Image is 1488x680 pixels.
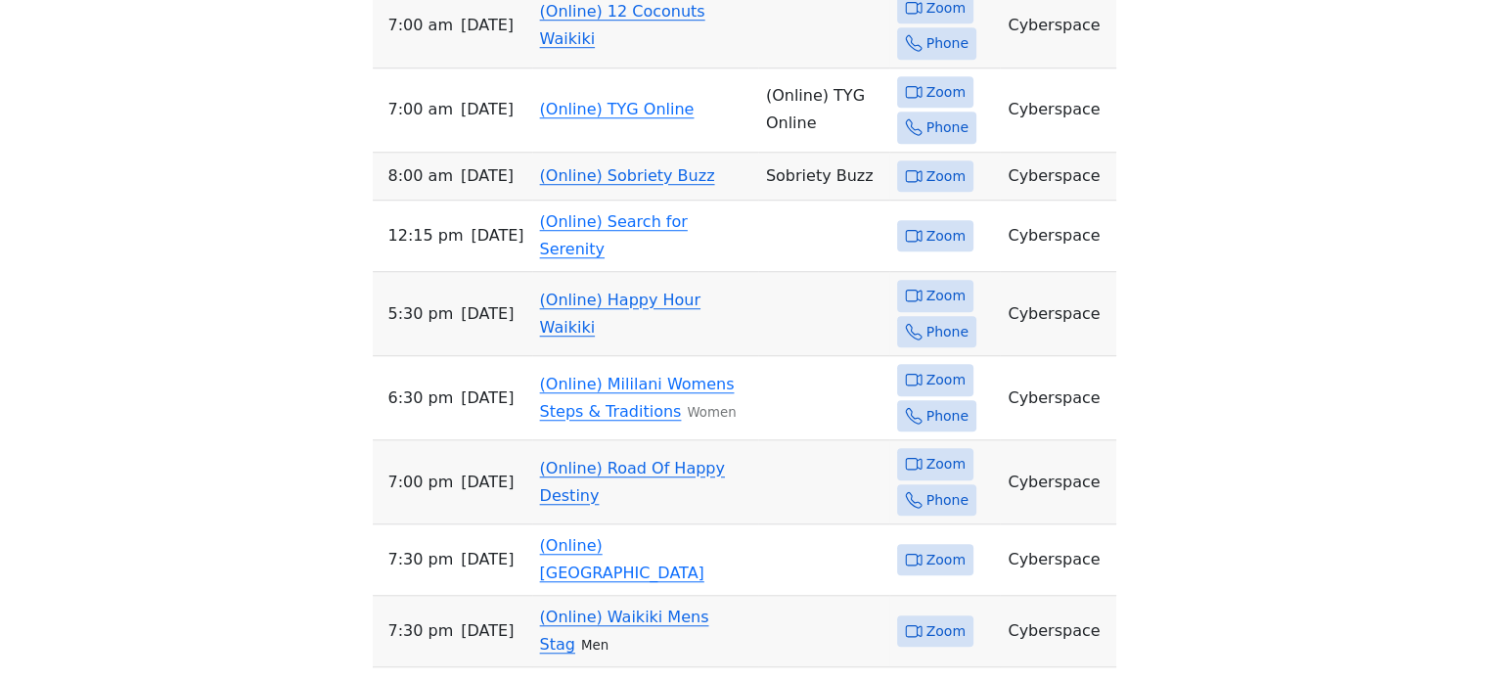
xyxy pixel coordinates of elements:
td: Cyberspace [1000,356,1115,440]
span: [DATE] [461,162,514,190]
span: 7:30 PM [388,546,454,573]
span: 5:30 PM [388,300,454,328]
span: Phone [926,115,969,140]
span: Phone [926,31,969,56]
span: 7:00 AM [388,12,453,39]
td: Cyberspace [1000,153,1115,202]
td: Cyberspace [1000,524,1115,596]
span: [DATE] [461,12,514,39]
span: [DATE] [461,546,514,573]
a: (Online) Happy Hour Waikiki [540,291,700,337]
td: Cyberspace [1000,68,1115,153]
span: Zoom [926,368,966,392]
span: Zoom [926,224,966,249]
span: 12:15 PM [388,222,464,249]
span: Zoom [926,619,966,644]
span: [DATE] [461,617,514,645]
span: Phone [926,404,969,429]
span: Zoom [926,548,966,572]
td: Cyberspace [1000,440,1115,524]
span: [DATE] [461,96,514,123]
td: Cyberspace [1000,272,1115,356]
td: Cyberspace [1000,201,1115,272]
span: Phone [926,488,969,513]
a: (Online) Road Of Happy Destiny [540,459,725,505]
span: [DATE] [461,469,514,496]
span: Phone [926,320,969,344]
span: 8:00 AM [388,162,453,190]
a: (Online) [GEOGRAPHIC_DATA] [540,536,704,582]
a: (Online) Search for Serenity [540,212,688,258]
span: Zoom [926,80,966,105]
span: [DATE] [471,222,523,249]
span: Zoom [926,164,966,189]
span: 7:00 PM [388,469,454,496]
a: (Online) Waikiki Mens Stag [540,608,709,654]
small: Men [581,638,609,653]
span: [DATE] [461,385,514,412]
span: [DATE] [461,300,514,328]
span: Zoom [926,452,966,476]
span: 7:00 AM [388,96,453,123]
span: Zoom [926,284,966,308]
span: 6:30 PM [388,385,454,412]
td: Cyberspace [1000,596,1115,667]
a: (Online) TYG Online [540,100,695,118]
small: Women [687,405,736,420]
a: (Online) Mililani Womens Steps & Traditions [540,375,735,421]
a: (Online) 12 Coconuts Waikiki [540,2,705,48]
td: Sobriety Buzz [758,153,889,202]
a: (Online) Sobriety Buzz [540,166,715,185]
span: 7:30 PM [388,617,454,645]
td: (Online) TYG Online [758,68,889,153]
